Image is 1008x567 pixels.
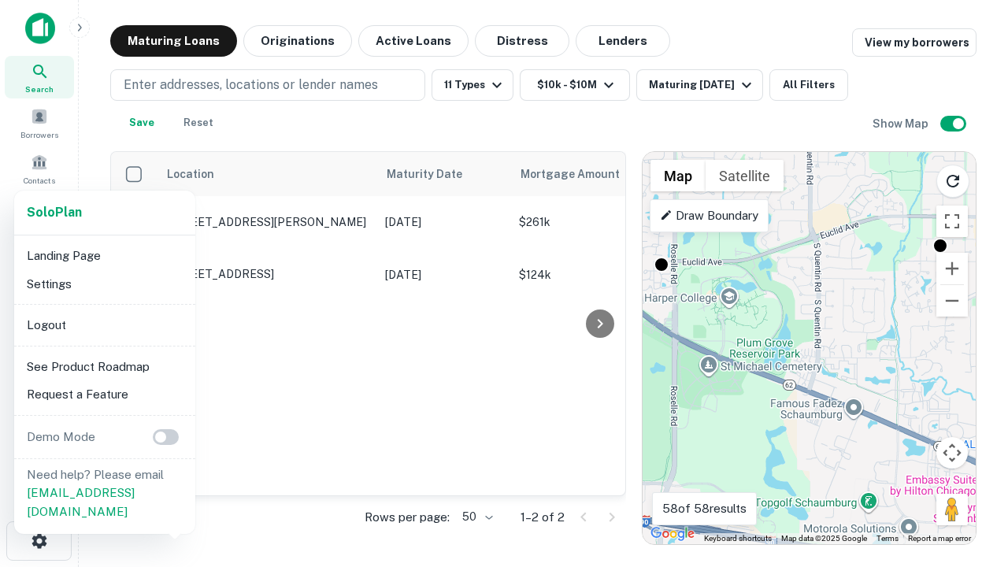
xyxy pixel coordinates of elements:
[20,270,189,298] li: Settings
[20,380,189,409] li: Request a Feature
[20,428,102,447] p: Demo Mode
[27,205,82,220] strong: Solo Plan
[27,203,82,222] a: SoloPlan
[27,465,183,521] p: Need help? Please email
[27,486,135,518] a: [EMAIL_ADDRESS][DOMAIN_NAME]
[20,353,189,381] li: See Product Roadmap
[20,242,189,270] li: Landing Page
[929,441,1008,517] iframe: Chat Widget
[20,311,189,339] li: Logout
